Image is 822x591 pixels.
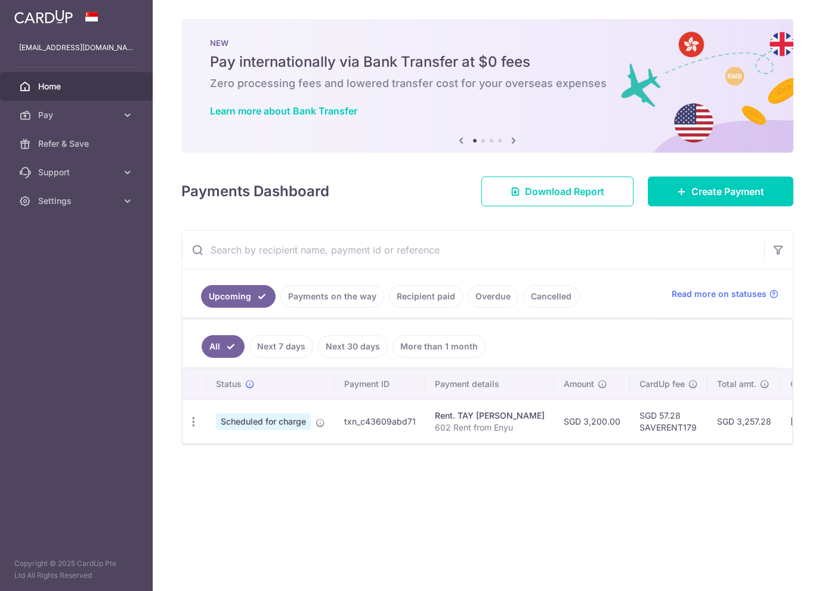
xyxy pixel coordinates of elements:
[181,19,793,153] img: Bank transfer banner
[525,184,604,199] span: Download Report
[210,52,765,72] h5: Pay internationally via Bank Transfer at $0 fees
[648,177,793,206] a: Create Payment
[216,378,242,390] span: Status
[318,335,388,358] a: Next 30 days
[38,166,117,178] span: Support
[216,413,311,430] span: Scheduled for charge
[182,231,764,269] input: Search by recipient name, payment id or reference
[14,10,73,24] img: CardUp
[38,81,117,92] span: Home
[630,400,707,443] td: SGD 57.28 SAVERENT179
[468,285,518,308] a: Overdue
[481,177,634,206] a: Download Report
[435,422,545,434] p: 602 Rent from Enyu
[19,42,134,54] p: [EMAIL_ADDRESS][DOMAIN_NAME]
[38,138,117,150] span: Refer & Save
[201,285,276,308] a: Upcoming
[672,288,778,300] a: Read more on statuses
[38,195,117,207] span: Settings
[210,38,765,48] p: NEW
[717,378,756,390] span: Total amt.
[249,335,313,358] a: Next 7 days
[389,285,463,308] a: Recipient paid
[691,184,764,199] span: Create Payment
[393,335,486,358] a: More than 1 month
[435,410,545,422] div: Rent. TAY [PERSON_NAME]
[210,105,357,117] a: Learn more about Bank Transfer
[202,335,245,358] a: All
[639,378,685,390] span: CardUp fee
[38,109,117,121] span: Pay
[554,400,630,443] td: SGD 3,200.00
[335,400,425,443] td: txn_c43609abd71
[335,369,425,400] th: Payment ID
[707,400,781,443] td: SGD 3,257.28
[181,181,329,202] h4: Payments Dashboard
[523,285,579,308] a: Cancelled
[672,288,767,300] span: Read more on statuses
[425,369,554,400] th: Payment details
[280,285,384,308] a: Payments on the way
[564,378,594,390] span: Amount
[210,76,765,91] h6: Zero processing fees and lowered transfer cost for your overseas expenses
